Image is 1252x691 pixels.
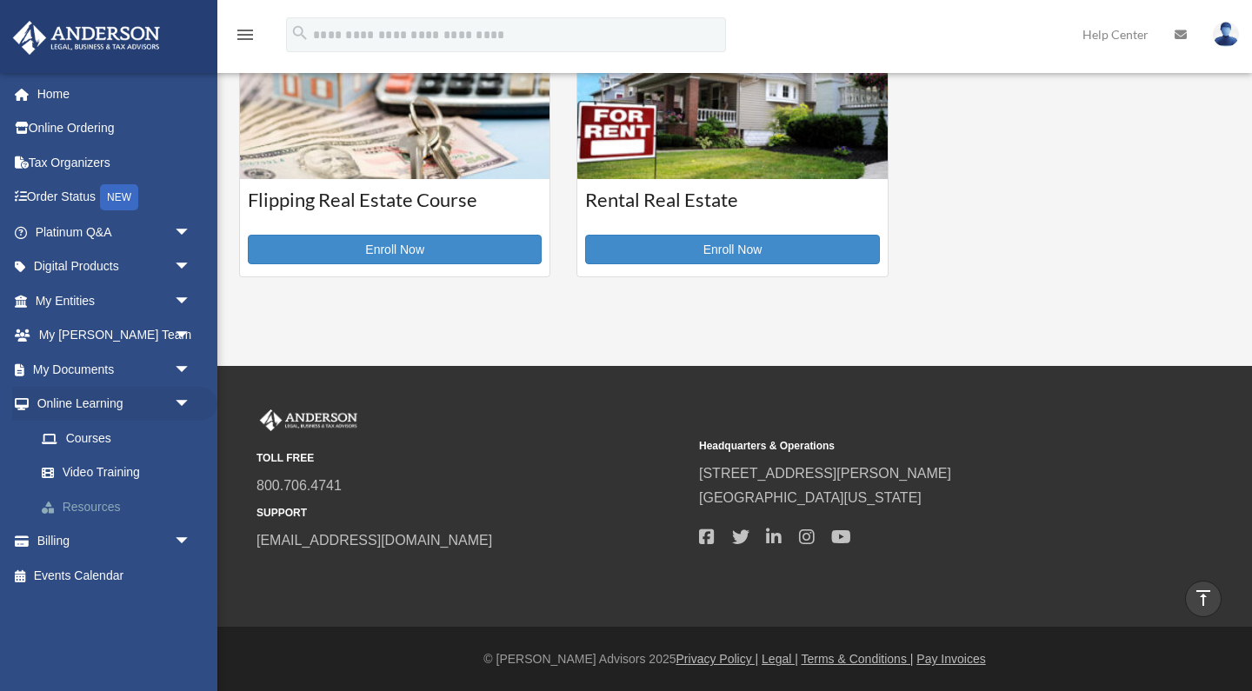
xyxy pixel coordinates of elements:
i: menu [235,24,256,45]
small: TOLL FREE [256,449,687,468]
a: Courses [24,421,209,455]
h3: Rental Real Estate [585,187,879,230]
span: arrow_drop_down [174,387,209,422]
a: vertical_align_top [1185,581,1222,617]
a: Billingarrow_drop_down [12,524,217,559]
div: © [PERSON_NAME] Advisors 2025 [217,648,1252,670]
a: Tax Organizers [12,145,217,180]
small: Headquarters & Operations [699,437,1129,455]
a: Online Ordering [12,111,217,146]
a: My Documentsarrow_drop_down [12,352,217,387]
a: Pay Invoices [916,652,985,666]
div: NEW [100,184,138,210]
i: vertical_align_top [1193,588,1214,608]
a: Enroll Now [585,235,879,264]
a: [EMAIL_ADDRESS][DOMAIN_NAME] [256,533,492,548]
a: Terms & Conditions | [802,652,914,666]
a: Digital Productsarrow_drop_down [12,249,217,284]
a: Video Training [24,455,217,490]
a: Legal | [762,652,798,666]
span: arrow_drop_down [174,318,209,354]
a: 800.706.4741 [256,478,342,493]
span: arrow_drop_down [174,352,209,388]
a: Home [12,76,217,111]
h3: Flipping Real Estate Course [248,187,542,230]
span: arrow_drop_down [174,249,209,285]
img: User Pic [1213,22,1239,47]
a: Events Calendar [12,558,217,593]
img: Anderson Advisors Platinum Portal [256,409,361,432]
a: Enroll Now [248,235,542,264]
a: Platinum Q&Aarrow_drop_down [12,215,217,249]
i: search [290,23,310,43]
span: arrow_drop_down [174,215,209,250]
a: Privacy Policy | [676,652,759,666]
a: [GEOGRAPHIC_DATA][US_STATE] [699,490,922,505]
a: Online Learningarrow_drop_down [12,387,217,422]
img: Anderson Advisors Platinum Portal [8,21,165,55]
span: arrow_drop_down [174,283,209,319]
a: menu [235,30,256,45]
a: My Entitiesarrow_drop_down [12,283,217,318]
small: SUPPORT [256,504,687,522]
a: Resources [24,489,217,524]
span: arrow_drop_down [174,524,209,560]
a: Order StatusNEW [12,180,217,216]
a: My [PERSON_NAME] Teamarrow_drop_down [12,318,217,353]
a: [STREET_ADDRESS][PERSON_NAME] [699,466,951,481]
